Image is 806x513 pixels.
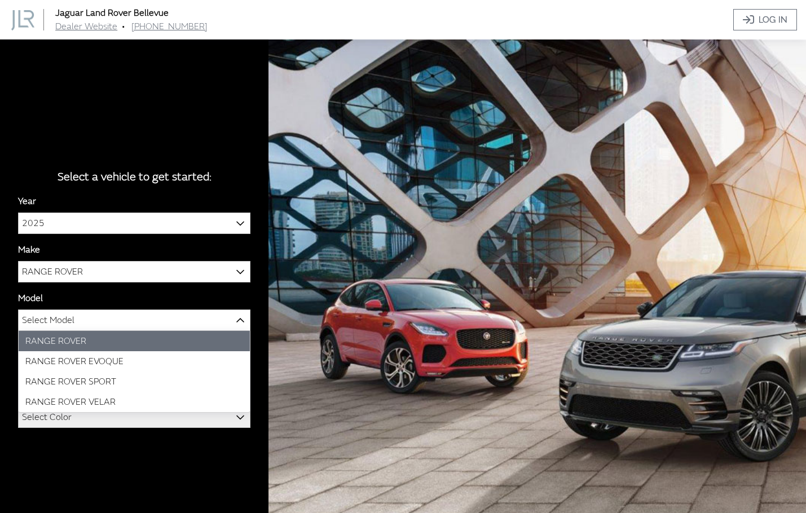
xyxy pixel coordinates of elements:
span: Select Color [19,407,250,427]
a: Jaguar Land Rover Bellevue [55,7,169,19]
span: Select Color [22,407,72,427]
a: Log In [733,9,797,30]
span: Select Model [22,310,74,330]
label: Model [18,291,43,305]
span: Select Model [19,310,250,330]
li: RANGE ROVER SPORT [19,372,250,392]
span: RANGE ROVER [18,261,250,282]
div: Select a vehicle to get started: [18,169,250,185]
li: RANGE ROVER [19,331,250,351]
span: RANGE ROVER [19,262,250,282]
label: Make [18,243,40,256]
label: Year [18,194,36,208]
span: • [122,21,125,32]
li: RANGE ROVER EVOQUE [19,351,250,372]
li: RANGE ROVER VELAR [19,392,250,412]
a: Jaguar Land Rover Bellevue logo [11,9,53,30]
span: 2025 [19,213,250,233]
a: [PHONE_NUMBER] [131,21,208,32]
span: 2025 [18,213,250,234]
span: Select Color [18,406,250,428]
span: Select Model [18,309,250,331]
img: Dashboard [11,10,34,30]
a: Dealer Website [55,21,117,32]
span: Log In [759,13,787,26]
